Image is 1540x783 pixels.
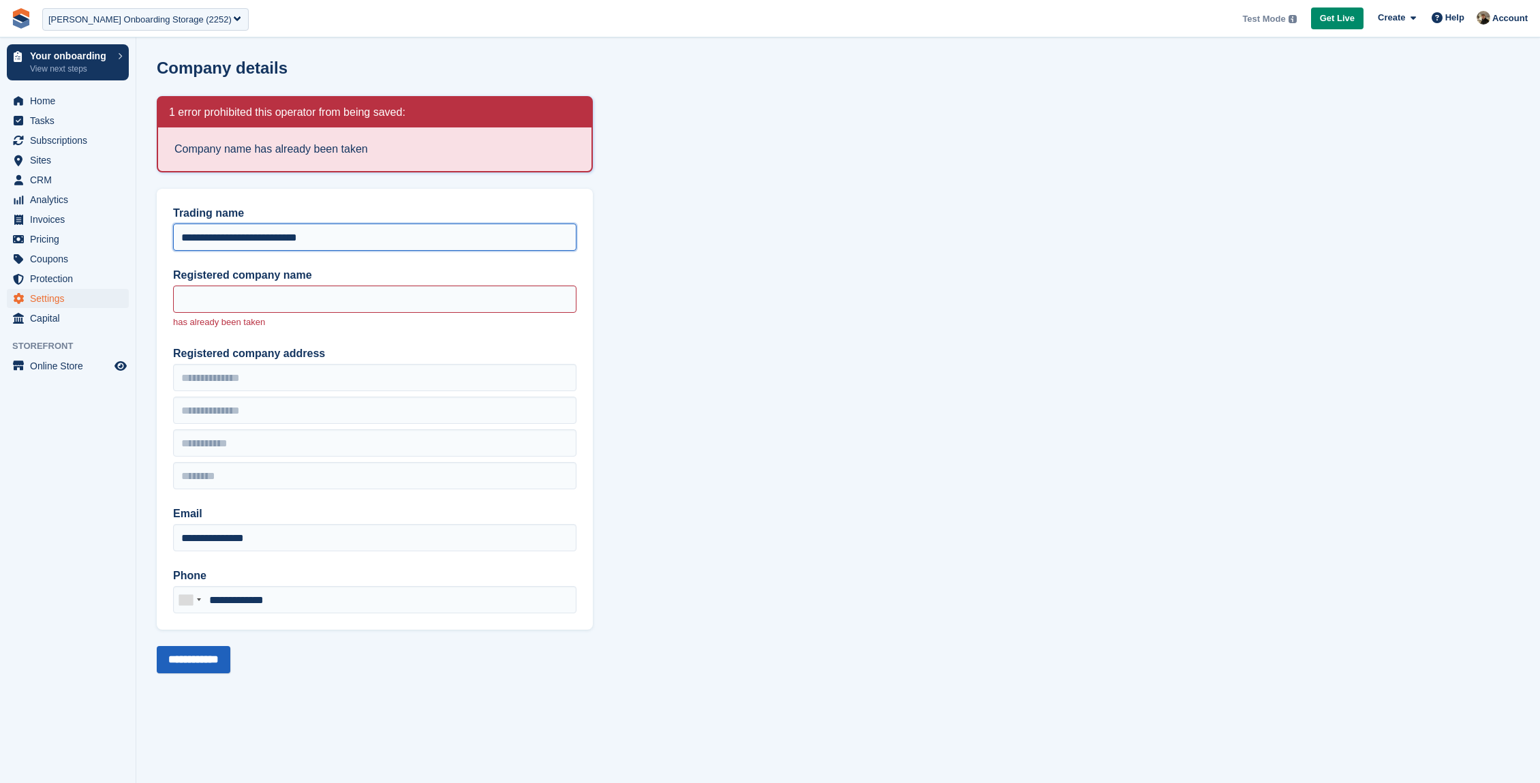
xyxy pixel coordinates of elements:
[157,59,288,77] h1: Company details
[30,63,111,75] p: View next steps
[7,190,129,209] a: menu
[30,210,112,229] span: Invoices
[30,269,112,288] span: Protection
[7,44,129,80] a: Your onboarding View next steps
[7,249,129,268] a: menu
[1477,11,1490,25] img: Oliver Bruce
[174,141,575,157] li: Company name has already been taken
[11,8,31,29] img: stora-icon-8386f47178a22dfd0bd8f6a31ec36ba5ce8667c1dd55bd0f319d3a0aa187defe.svg
[1445,11,1464,25] span: Help
[1320,12,1355,25] span: Get Live
[7,91,129,110] a: menu
[30,91,112,110] span: Home
[7,151,129,170] a: menu
[30,289,112,308] span: Settings
[173,506,576,522] label: Email
[7,230,129,249] a: menu
[1492,12,1528,25] span: Account
[30,151,112,170] span: Sites
[173,267,576,283] label: Registered company name
[1242,12,1285,26] span: Test Mode
[7,111,129,130] a: menu
[7,269,129,288] a: menu
[7,309,129,328] a: menu
[30,249,112,268] span: Coupons
[7,356,129,375] a: menu
[173,568,576,584] label: Phone
[30,230,112,249] span: Pricing
[30,190,112,209] span: Analytics
[173,316,576,329] p: has already been taken
[30,111,112,130] span: Tasks
[1378,11,1405,25] span: Create
[30,131,112,150] span: Subscriptions
[30,51,111,61] p: Your onboarding
[7,170,129,189] a: menu
[7,289,129,308] a: menu
[48,13,232,27] div: [PERSON_NAME] Onboarding Storage (2252)
[1311,7,1364,30] a: Get Live
[30,356,112,375] span: Online Store
[7,210,129,229] a: menu
[169,106,405,119] h2: 1 error prohibited this operator from being saved:
[30,309,112,328] span: Capital
[173,346,576,362] label: Registered company address
[12,339,136,353] span: Storefront
[112,358,129,374] a: Preview store
[173,205,576,221] label: Trading name
[1289,15,1297,23] img: icon-info-grey-7440780725fd019a000dd9b08b2336e03edf1995a4989e88bcd33f0948082b44.svg
[30,170,112,189] span: CRM
[7,131,129,150] a: menu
